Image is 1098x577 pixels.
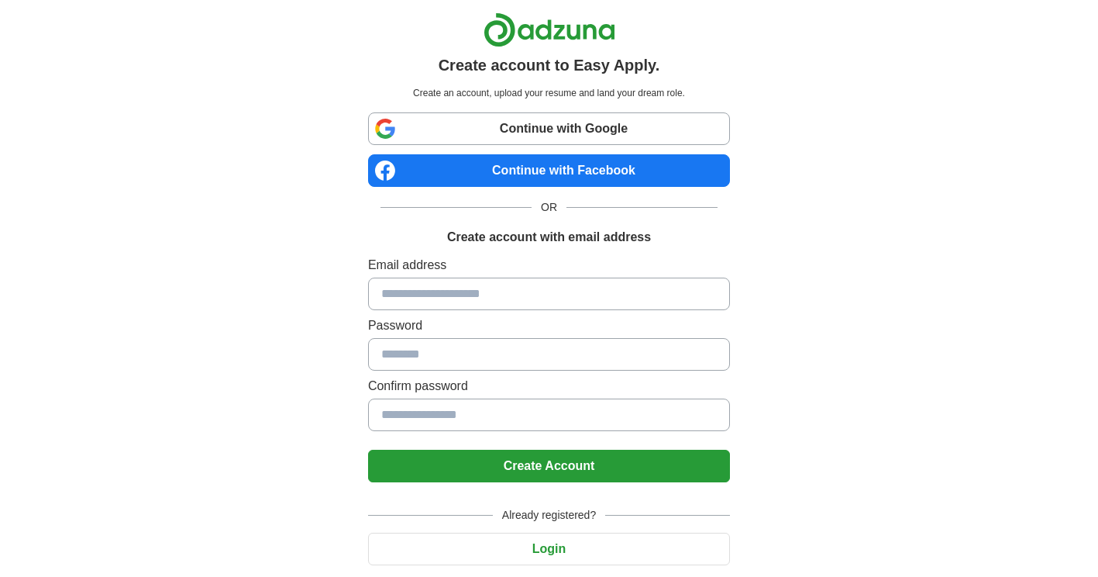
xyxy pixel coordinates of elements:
button: Login [368,533,730,565]
h1: Create account to Easy Apply. [439,54,660,77]
span: OR [532,199,566,216]
label: Confirm password [368,377,730,396]
a: Continue with Google [368,112,730,145]
a: Login [368,542,730,555]
span: Already registered? [493,507,605,523]
img: Adzuna logo [484,12,615,47]
label: Password [368,316,730,335]
a: Continue with Facebook [368,154,730,187]
button: Create Account [368,450,730,482]
label: Email address [368,256,730,275]
p: Create an account, upload your resume and land your dream role. [371,86,727,100]
h1: Create account with email address [447,228,651,247]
